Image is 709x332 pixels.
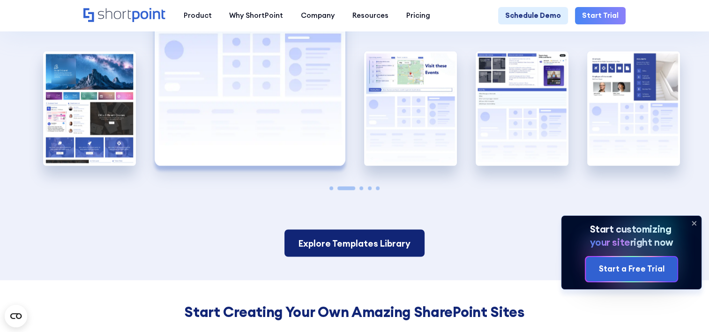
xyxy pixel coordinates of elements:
div: Why ShortPoint [229,10,283,21]
img: SharePoint Communication site example for news [476,51,568,165]
img: HR SharePoint site example for documents [587,51,680,165]
img: Internal SharePoint site example for company policy [364,51,457,165]
span: Go to slide 1 [329,186,333,190]
span: Go to slide 2 [337,186,355,190]
div: 1 / 5 [43,51,136,165]
div: Pricing [406,10,430,21]
a: Start Trial [575,7,626,25]
h4: Start Creating Your Own Amazing SharePoint Sites [155,303,554,320]
a: Company [292,7,343,25]
a: Explore Templates Library [284,229,425,257]
a: Start a Free Trial [586,257,677,282]
a: Pricing [397,7,439,25]
div: 5 / 5 [587,51,680,165]
a: Product [175,7,221,25]
div: Resources [352,10,388,21]
a: Why ShortPoint [220,7,292,25]
div: Company [301,10,335,21]
span: Go to slide 4 [368,186,372,190]
div: 3 / 5 [364,51,457,165]
div: Product [183,10,211,21]
img: Best SharePoint Intranet Site Designs [43,51,136,165]
div: 4 / 5 [476,51,568,165]
button: Open CMP widget [5,305,27,327]
span: Go to slide 3 [359,186,363,190]
span: Go to slide 5 [376,186,380,190]
a: Resources [343,7,397,25]
a: Schedule Demo [498,7,568,25]
div: Start a Free Trial [599,263,664,275]
iframe: Chat Widget [662,287,709,332]
a: Home [83,8,166,23]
